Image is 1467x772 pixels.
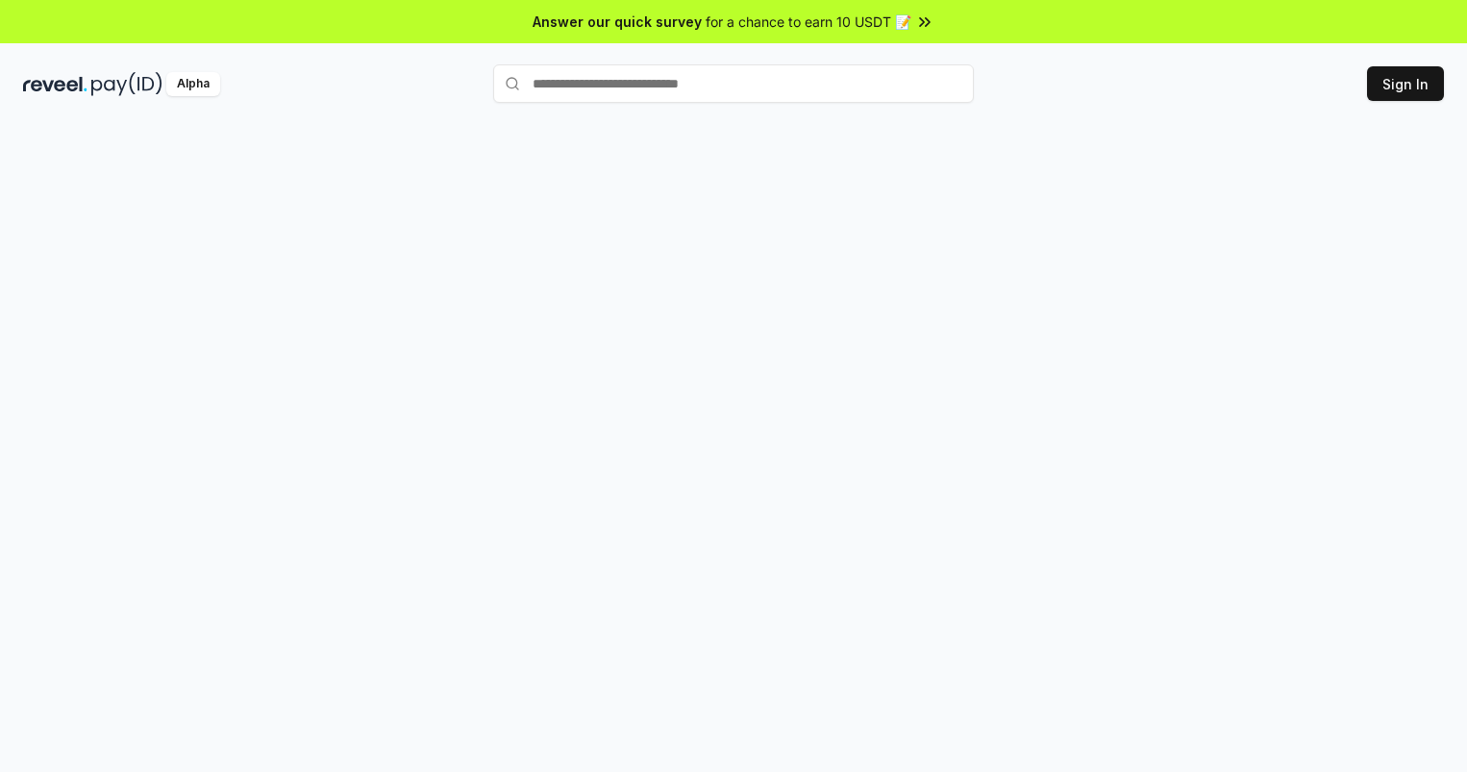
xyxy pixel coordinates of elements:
img: reveel_dark [23,72,87,96]
img: pay_id [91,72,162,96]
button: Sign In [1367,66,1444,101]
span: Answer our quick survey [533,12,702,32]
span: for a chance to earn 10 USDT 📝 [706,12,911,32]
div: Alpha [166,72,220,96]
